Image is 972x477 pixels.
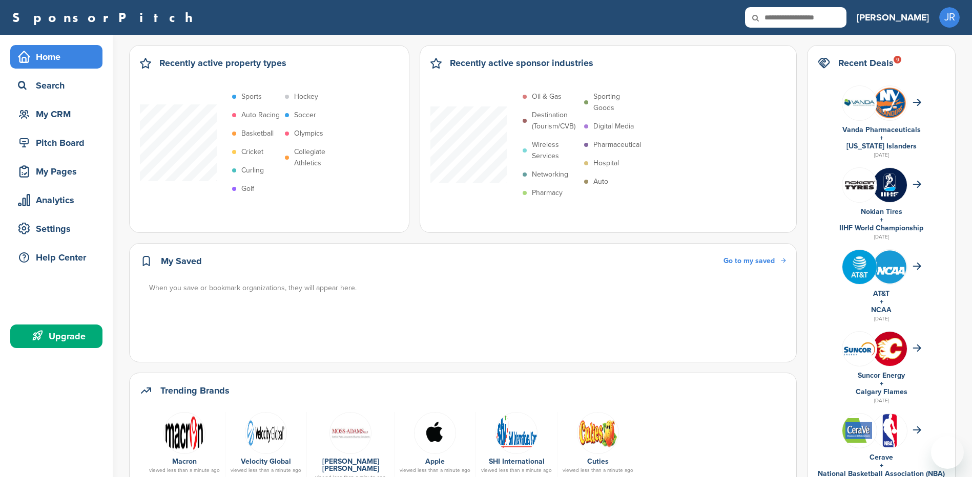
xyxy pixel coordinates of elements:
[842,250,877,284] img: Tpli2eyp 400x400
[15,76,102,95] div: Search
[414,412,456,454] img: Szzdrskx 400x400
[563,412,633,453] a: Screen shot 2017 10 05 at 12.53.13 pm
[294,91,318,102] p: Hockey
[857,6,929,29] a: [PERSON_NAME]
[873,414,907,448] img: Open uri20141112 64162 izwz7i?1415806587
[532,91,562,102] p: Oil & Gas
[149,283,787,294] div: When you save or bookmark organizations, they will appear here.
[842,168,877,202] img: Leqgnoiz 400x400
[842,86,877,120] img: 8shs2v5q 400x400
[873,289,890,298] a: AT&T
[593,91,640,114] p: Sporting Goods
[818,396,945,405] div: [DATE]
[723,255,786,267] a: Go to my saved
[245,412,287,454] img: Velocity
[241,146,263,158] p: Cricket
[149,412,220,453] a: Open uri20141112 50798 1eu259n
[939,7,960,28] span: JR
[587,457,609,466] a: Cuties
[231,412,301,453] a: Velocity
[241,183,254,194] p: Golf
[159,56,286,70] h2: Recently active property types
[241,457,291,466] a: Velocity Global
[10,74,102,97] a: Search
[10,131,102,155] a: Pitch Board
[15,134,102,152] div: Pitch Board
[842,418,877,443] img: Data
[593,176,608,187] p: Auto
[871,306,892,314] a: NCAA
[563,468,633,473] div: viewed less than a minute ago
[15,105,102,123] div: My CRM
[15,191,102,209] div: Analytics
[818,314,945,323] div: [DATE]
[880,379,883,388] a: +
[294,128,323,139] p: Olympics
[15,220,102,238] div: Settings
[10,324,102,348] a: Upgrade
[489,457,545,466] a: SHI International
[880,134,883,142] a: +
[873,332,907,366] img: 5qbfb61w 400x400
[10,217,102,241] a: Settings
[241,128,274,139] p: Basketball
[846,142,917,150] a: [US_STATE] Islanders
[870,453,893,462] a: Cerave
[532,139,579,162] p: Wireless Services
[12,11,199,24] a: SponsorPitch
[481,412,552,453] a: Shi
[10,102,102,126] a: My CRM
[839,224,923,232] a: IIHF World Championship
[241,91,262,102] p: Sports
[532,187,563,199] p: Pharmacy
[400,412,470,453] a: Szzdrskx 400x400
[241,165,264,176] p: Curling
[15,162,102,181] div: My Pages
[532,169,568,180] p: Networking
[894,56,901,63] div: 9
[294,146,341,169] p: Collegiate Athletics
[818,232,945,242] div: [DATE]
[160,383,230,398] h2: Trending Brands
[593,139,641,150] p: Pharmaceutical
[149,468,220,473] div: viewed less than a minute ago
[400,468,470,473] div: viewed less than a minute ago
[329,412,371,454] img: Open uri20141112 50798 zv3x89
[163,412,205,454] img: Open uri20141112 50798 1eu259n
[931,436,964,469] iframe: Button to launch messaging window
[15,248,102,267] div: Help Center
[312,412,389,453] a: Open uri20141112 50798 zv3x89
[322,457,379,473] a: [PERSON_NAME] [PERSON_NAME]
[593,121,634,132] p: Digital Media
[481,468,552,473] div: viewed less than a minute ago
[241,110,280,121] p: Auto Racing
[856,387,907,396] a: Calgary Flames
[880,297,883,306] a: +
[861,207,902,216] a: Nokian Tires
[15,48,102,66] div: Home
[15,327,102,345] div: Upgrade
[172,457,197,466] a: Macron
[10,45,102,69] a: Home
[842,341,877,357] img: Data
[294,110,316,121] p: Soccer
[857,10,929,25] h3: [PERSON_NAME]
[10,188,102,212] a: Analytics
[838,56,894,70] h2: Recent Deals
[873,168,907,202] img: Zskrbj6 400x400
[532,110,579,132] p: Destination (Tourism/CVB)
[10,246,102,269] a: Help Center
[450,56,593,70] h2: Recently active sponsor industries
[873,250,907,284] img: St3croq2 400x400
[858,371,905,380] a: Suncor Energy
[723,256,775,265] span: Go to my saved
[161,254,202,268] h2: My Saved
[425,457,445,466] a: Apple
[880,461,883,470] a: +
[873,86,907,120] img: Open uri20141112 64162 1syu8aw?1415807642
[231,468,301,473] div: viewed less than a minute ago
[577,412,619,454] img: Screen shot 2017 10 05 at 12.53.13 pm
[880,215,883,224] a: +
[593,158,619,169] p: Hospital
[495,412,537,454] img: Shi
